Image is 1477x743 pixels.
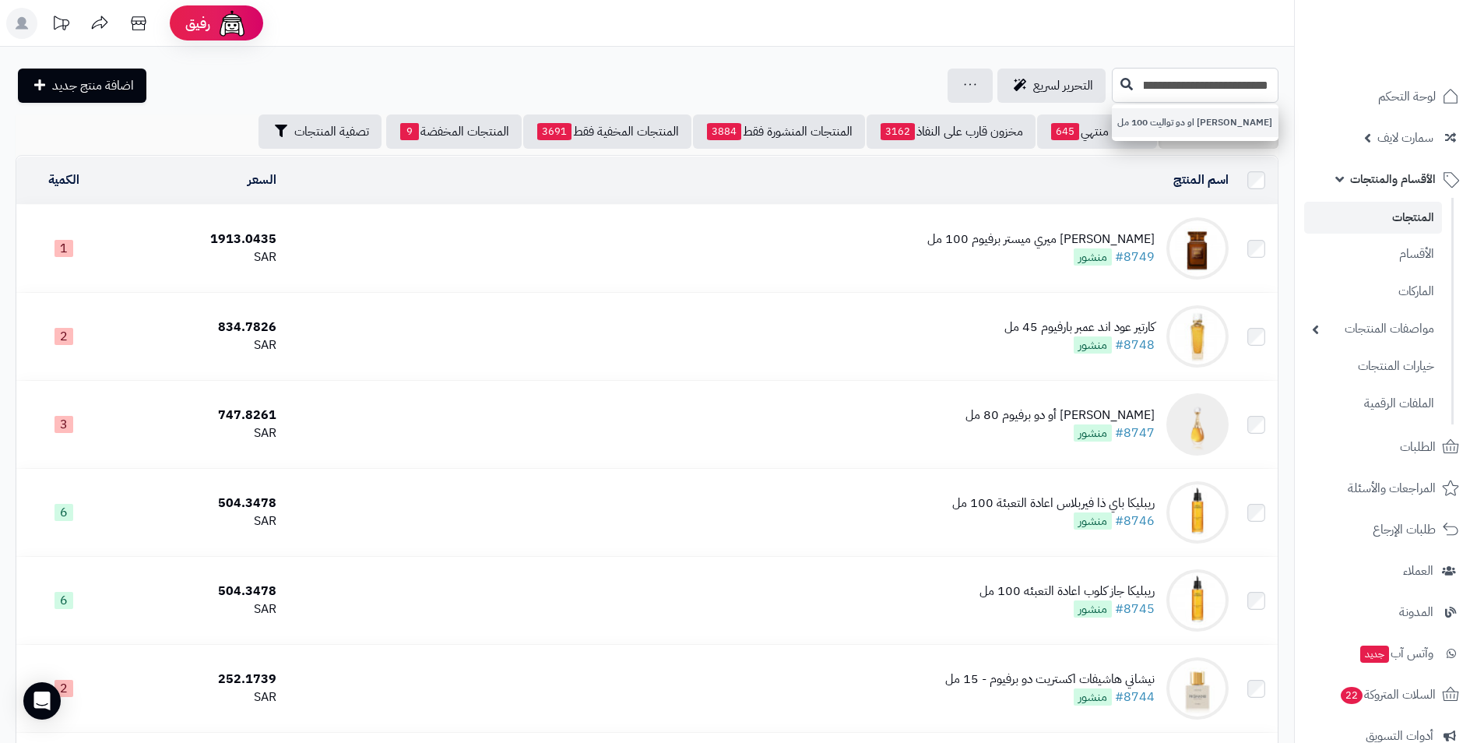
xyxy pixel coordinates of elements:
[1304,387,1442,421] a: الملفات الرقمية
[1074,688,1112,706] span: منشور
[1115,336,1155,354] a: #8748
[1350,168,1436,190] span: الأقسام والمنتجات
[55,240,73,257] span: 1
[248,171,276,189] a: السعر
[216,8,248,39] img: ai-face.png
[1304,552,1468,590] a: العملاء
[1166,569,1229,632] img: ريبليكا جاز كلوب اعادة التعبئه 100 مل
[1074,248,1112,266] span: منشور
[1348,477,1436,499] span: المراجعات والأسئلة
[48,171,79,189] a: الكمية
[1115,688,1155,706] a: #8744
[118,688,276,706] div: SAR
[1304,350,1442,383] a: خيارات المنتجات
[52,76,134,95] span: اضافة منتج جديد
[1304,676,1468,713] a: السلات المتروكة22
[1304,470,1468,507] a: المراجعات والأسئلة
[1115,424,1155,442] a: #8747
[1341,687,1363,704] span: 22
[945,671,1155,688] div: نيشاني هاشيفات اكستريت دو برفيوم - 15 مل
[1377,127,1433,149] span: سمارت لايف
[1304,511,1468,548] a: طلبات الإرجاع
[18,69,146,103] a: اضافة منتج جديد
[1166,305,1229,368] img: كارتير عود اند عمبر بارفيوم 45 مل
[118,512,276,530] div: SAR
[1115,248,1155,266] a: #8749
[118,583,276,600] div: 504.3478
[1173,171,1229,189] a: اسم المنتج
[1304,312,1442,346] a: مواصفات المنتجات
[1166,217,1229,280] img: توم فورد ميري ميستر برفيوم 100 مل
[1304,78,1468,115] a: لوحة التحكم
[1304,635,1468,672] a: وآتس آبجديد
[1004,319,1155,336] div: كارتير عود اند عمبر بارفيوم 45 مل
[1359,643,1433,664] span: وآتس آب
[952,495,1155,512] div: ريبليكا باي ذا فيربلاس اعادة التعبئة 100 مل
[1399,601,1433,623] span: المدونة
[1373,519,1436,541] span: طلبات الإرجاع
[707,123,741,140] span: 3884
[927,231,1155,248] div: [PERSON_NAME] ميري ميستر برفيوم 100 مل
[1037,114,1157,149] a: مخزون منتهي645
[965,407,1155,424] div: [PERSON_NAME] أو دو برفيوم 80 مل
[118,319,276,336] div: 834.7826
[41,8,80,43] a: تحديثات المنصة
[1166,657,1229,720] img: نيشاني هاشيفات اكستريت دو برفيوم - 15 مل
[523,114,691,149] a: المنتجات المخفية فقط3691
[118,231,276,248] div: 1913.0435
[1403,560,1433,582] span: العملاء
[1166,481,1229,544] img: ريبليكا باي ذا فيربلاس اعادة التعبئة 100 مل
[1304,428,1468,466] a: الطلبات
[1074,512,1112,530] span: منشور
[1074,424,1112,442] span: منشور
[1112,108,1278,137] a: [PERSON_NAME] او دو تواليت 100 مل
[185,14,210,33] span: رفيق
[537,123,571,140] span: 3691
[1051,123,1079,140] span: 645
[693,114,865,149] a: المنتجات المنشورة فقط3884
[1074,600,1112,618] span: منشور
[1360,646,1389,663] span: جديد
[1304,202,1442,234] a: المنتجات
[118,671,276,688] div: 252.1739
[1033,76,1093,95] span: التحرير لسريع
[1074,336,1112,354] span: منشور
[1304,238,1442,271] a: الأقسام
[1371,12,1462,44] img: logo-2.png
[258,114,382,149] button: تصفية المنتجات
[118,600,276,618] div: SAR
[55,680,73,697] span: 2
[1115,512,1155,530] a: #8746
[979,583,1155,600] div: ريبليكا جاز كلوب اعادة التعبئه 100 مل
[1166,393,1229,456] img: ديور جادور لور أو دو برفيوم 80 مل
[55,416,73,433] span: 3
[118,495,276,512] div: 504.3478
[23,682,61,720] div: Open Intercom Messenger
[867,114,1036,149] a: مخزون قارب على النفاذ3162
[118,424,276,442] div: SAR
[118,336,276,354] div: SAR
[400,123,419,140] span: 9
[881,123,915,140] span: 3162
[1378,86,1436,107] span: لوحة التحكم
[1115,600,1155,618] a: #8745
[1400,436,1436,458] span: الطلبات
[1304,275,1442,308] a: الماركات
[1339,684,1436,706] span: السلات المتروكة
[1304,593,1468,631] a: المدونة
[55,328,73,345] span: 2
[386,114,522,149] a: المنتجات المخفضة9
[55,504,73,521] span: 6
[294,122,369,141] span: تصفية المنتجات
[118,407,276,424] div: 747.8261
[997,69,1106,103] a: التحرير لسريع
[118,248,276,266] div: SAR
[55,592,73,609] span: 6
